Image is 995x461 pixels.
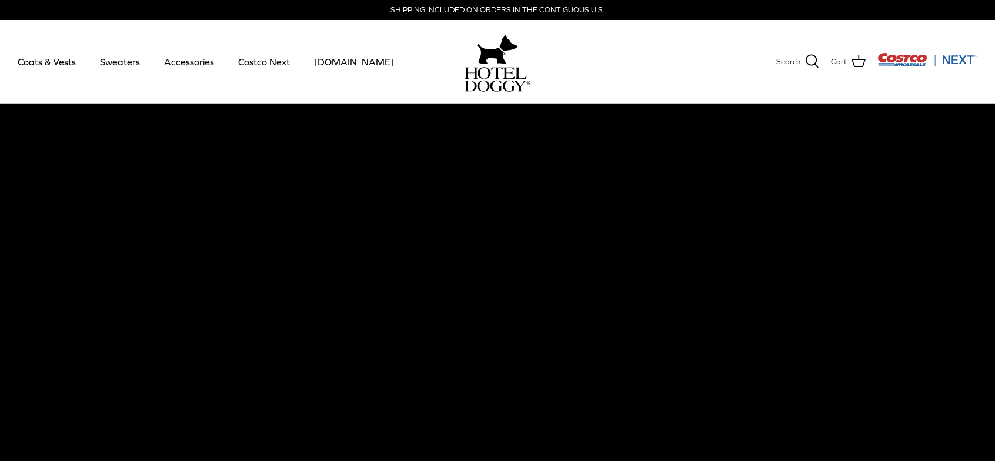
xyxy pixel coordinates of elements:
[776,54,819,69] a: Search
[877,52,977,67] img: Costco Next
[776,56,800,68] span: Search
[831,54,866,69] a: Cart
[477,32,518,67] img: hoteldoggy.com
[153,42,225,82] a: Accessories
[877,60,977,69] a: Visit Costco Next
[465,67,530,92] img: hoteldoggycom
[465,32,530,92] a: hoteldoggy.com hoteldoggycom
[303,42,405,82] a: [DOMAIN_NAME]
[228,42,300,82] a: Costco Next
[7,42,86,82] a: Coats & Vests
[89,42,151,82] a: Sweaters
[831,56,847,68] span: Cart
